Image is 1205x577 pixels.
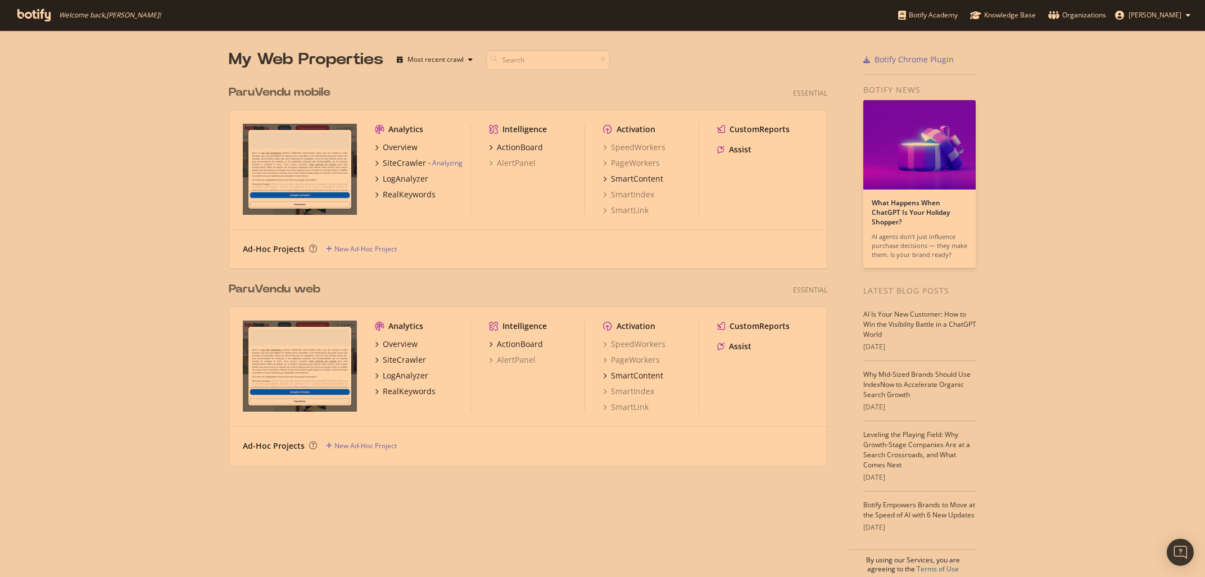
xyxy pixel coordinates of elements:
a: New Ad-Hoc Project [326,244,397,254]
a: AlertPanel [489,157,536,169]
div: Intelligence [502,124,547,135]
div: Overview [383,339,418,350]
a: SmartLink [603,402,649,413]
div: ParuVendu web [229,281,320,297]
div: [DATE] [863,342,976,352]
div: [DATE] [863,522,976,533]
a: Assist [717,341,751,352]
a: SiteCrawler [375,354,426,366]
img: www.paruvendu.fr [243,321,357,412]
div: SiteCrawler [383,157,426,169]
a: SpeedWorkers [603,142,665,153]
a: AI Is Your New Customer: How to Win the Visibility Battle in a ChatGPT World [863,309,976,339]
div: RealKeywords [383,189,436,200]
div: RealKeywords [383,386,436,397]
div: By using our Services, you are agreeing to the [849,549,976,574]
div: SiteCrawler [383,354,426,366]
div: Analytics [388,321,423,332]
div: Open Intercom Messenger [1167,539,1194,566]
a: Terms of Use [917,564,959,574]
a: Botify Empowers Brands to Move at the Speed of AI with 6 New Updates [863,500,975,520]
a: What Happens When ChatGPT Is Your Holiday Shopper? [872,198,950,227]
a: Assist [717,144,751,155]
a: Overview [375,142,418,153]
div: Activation [617,124,655,135]
div: Overview [383,142,418,153]
span: Welcome back, [PERSON_NAME] ! [59,11,161,20]
a: Leveling the Playing Field: Why Growth-Stage Companies Are at a Search Crossroads, and What Comes... [863,430,970,470]
a: SmartLink [603,205,649,216]
a: New Ad-Hoc Project [326,441,397,450]
div: CustomReports [730,124,790,135]
div: CustomReports [730,321,790,332]
a: CustomReports [717,124,790,135]
div: Most recent crawl [407,56,464,63]
div: - [428,158,463,168]
a: SiteCrawler- Analyzing [375,157,463,169]
a: PageWorkers [603,157,660,169]
div: Assist [729,144,751,155]
div: Analytics [388,124,423,135]
div: ParuVendu mobile [229,84,330,101]
a: AlertPanel [489,354,536,366]
a: CustomReports [717,321,790,332]
a: ActionBoard [489,339,543,350]
a: SmartIndex [603,189,654,200]
div: Latest Blog Posts [863,285,976,297]
a: RealKeywords [375,386,436,397]
a: Why Mid-Sized Brands Should Use IndexNow to Accelerate Organic Search Growth [863,369,971,399]
button: [PERSON_NAME] [1106,6,1199,24]
a: RealKeywords [375,189,436,200]
div: Assist [729,341,751,352]
a: ParuVendu web [229,281,325,297]
div: New Ad-Hoc Project [334,244,397,254]
img: www.paruvendu.fr [243,124,357,215]
div: ActionBoard [497,142,543,153]
div: Botify Academy [898,10,958,21]
div: Essential [793,285,827,295]
div: Activation [617,321,655,332]
a: SmartContent [603,370,663,381]
span: Sabrina Colmant [1129,10,1181,20]
a: LogAnalyzer [375,370,428,381]
a: PageWorkers [603,354,660,366]
img: What Happens When ChatGPT Is Your Holiday Shopper? [863,100,976,190]
div: New Ad-Hoc Project [334,441,397,450]
div: Botify news [863,84,976,96]
a: LogAnalyzer [375,173,428,184]
a: Botify Chrome Plugin [863,54,954,65]
div: [DATE] [863,402,976,412]
div: SmartContent [611,173,663,184]
a: ParuVendu mobile [229,84,335,101]
a: SmartContent [603,173,663,184]
div: Intelligence [502,321,547,332]
div: ActionBoard [497,339,543,350]
a: Overview [375,339,418,350]
div: Essential [793,88,827,98]
div: LogAnalyzer [383,173,428,184]
input: Search [486,50,610,70]
a: SmartIndex [603,386,654,397]
button: Most recent crawl [392,51,477,69]
div: AI agents don’t just influence purchase decisions — they make them. Is your brand ready? [872,232,967,259]
a: Analyzing [432,158,463,168]
div: grid [229,71,836,465]
div: Ad-Hoc Projects [243,244,305,255]
div: Organizations [1048,10,1106,21]
div: SmartContent [611,370,663,381]
div: Ad-Hoc Projects [243,440,305,452]
div: LogAnalyzer [383,370,428,381]
a: SpeedWorkers [603,339,665,350]
div: My Web Properties [229,48,383,71]
div: Botify Chrome Plugin [875,54,954,65]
